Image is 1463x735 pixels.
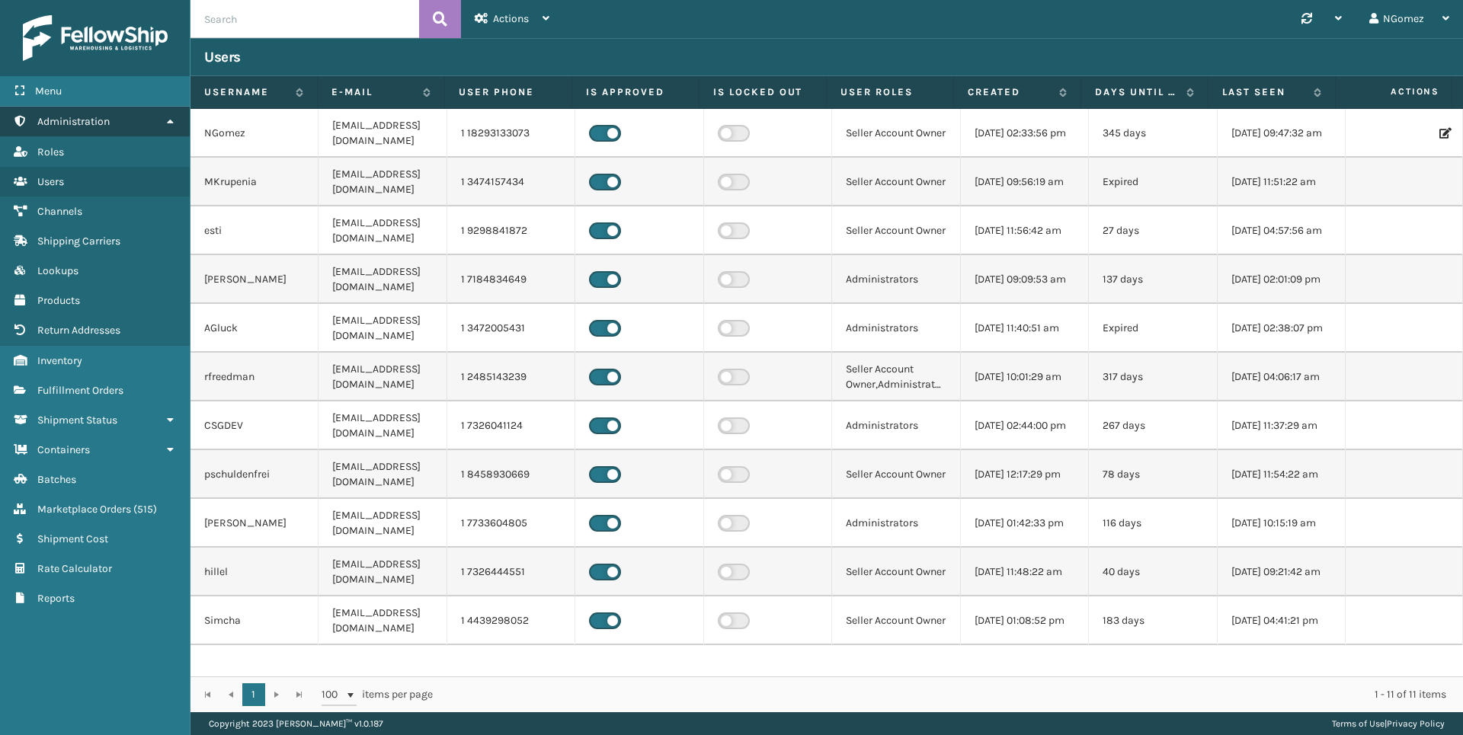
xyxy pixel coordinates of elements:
span: Shipping Carriers [37,235,120,248]
p: Copyright 2023 [PERSON_NAME]™ v 1.0.187 [209,712,383,735]
span: Marketplace Orders [37,503,131,516]
td: Seller Account Owner [832,596,960,645]
label: Is Approved [586,85,685,99]
span: Shipment Cost [37,532,108,545]
td: Expired [1089,304,1217,353]
label: Username [204,85,288,99]
td: [DATE] 02:01:09 pm [1218,255,1346,304]
td: esti [190,206,319,255]
td: [DATE] 11:51:22 am [1218,158,1346,206]
label: Days until password expires [1095,85,1179,99]
td: [EMAIL_ADDRESS][DOMAIN_NAME] [319,548,447,596]
td: [EMAIL_ADDRESS][DOMAIN_NAME] [319,596,447,645]
td: NGomez [190,109,319,158]
td: [EMAIL_ADDRESS][DOMAIN_NAME] [319,255,447,304]
span: Actions [493,12,529,25]
label: E-mail [331,85,415,99]
td: MKrupenia [190,158,319,206]
td: Seller Account Owner,Administrators [832,353,960,401]
td: rfreedman [190,353,319,401]
i: Edit [1439,128,1449,139]
span: Rate Calculator [37,562,112,575]
td: [EMAIL_ADDRESS][DOMAIN_NAME] [319,353,447,401]
td: 1 4439298052 [447,596,575,645]
td: Seller Account Owner [832,206,960,255]
span: Actions [1340,79,1449,104]
a: 1 [242,683,265,706]
td: [EMAIL_ADDRESS][DOMAIN_NAME] [319,158,447,206]
span: Batches [37,473,76,486]
td: [DATE] 02:44:00 pm [961,401,1089,450]
td: [DATE] 10:01:29 am [961,353,1089,401]
td: Administrators [832,499,960,548]
h3: Users [204,48,241,66]
td: 267 days [1089,401,1217,450]
td: [DATE] 02:38:07 pm [1218,304,1346,353]
td: 116 days [1089,499,1217,548]
span: Reports [37,592,75,605]
td: Simcha [190,596,319,645]
td: 78 days [1089,450,1217,499]
td: [EMAIL_ADDRESS][DOMAIN_NAME] [319,206,447,255]
a: Privacy Policy [1387,718,1445,729]
span: Fulfillment Orders [37,384,123,397]
label: Is Locked Out [713,85,812,99]
td: 1 7184834649 [447,255,575,304]
span: Users [37,175,64,188]
td: [DATE] 12:17:29 pm [961,450,1089,499]
td: 1 8458930669 [447,450,575,499]
td: Administrators [832,401,960,450]
td: 1 2485143239 [447,353,575,401]
span: Menu [35,85,62,97]
img: logo [23,15,168,61]
td: [DATE] 04:57:56 am [1218,206,1346,255]
span: ( 515 ) [133,503,157,516]
td: [PERSON_NAME] [190,255,319,304]
td: [DATE] 09:47:32 am [1218,109,1346,158]
td: 183 days [1089,596,1217,645]
td: Administrators [832,255,960,304]
td: [DATE] 09:09:53 am [961,255,1089,304]
td: [EMAIL_ADDRESS][DOMAIN_NAME] [319,450,447,499]
td: [DATE] 01:08:52 pm [961,596,1089,645]
td: 1 7733604805 [447,499,575,548]
td: CSGDEV [190,401,319,450]
td: [DATE] 02:33:56 pm [961,109,1089,158]
td: 1 7326041124 [447,401,575,450]
td: [EMAIL_ADDRESS][DOMAIN_NAME] [319,499,447,548]
td: 1 9298841872 [447,206,575,255]
td: [DATE] 04:41:21 pm [1218,596,1346,645]
td: [PERSON_NAME] [190,499,319,548]
label: Created [968,85,1052,99]
td: 1 18293133073 [447,109,575,158]
td: Seller Account Owner [832,548,960,596]
td: [DATE] 11:37:29 am [1218,401,1346,450]
span: items per page [322,683,433,706]
span: Lookups [37,264,78,277]
td: [DATE] 09:21:42 am [1218,548,1346,596]
div: 1 - 11 of 11 items [454,687,1446,702]
td: [DATE] 10:15:19 am [1218,499,1346,548]
td: [DATE] 11:56:42 am [961,206,1089,255]
div: | [1332,712,1445,735]
span: Inventory [37,354,82,367]
td: 1 7326444551 [447,548,575,596]
span: Shipment Status [37,414,117,427]
span: Administration [37,115,110,128]
span: Containers [37,443,90,456]
td: [DATE] 04:06:17 am [1218,353,1346,401]
td: 1 3474157434 [447,158,575,206]
td: Expired [1089,158,1217,206]
td: [DATE] 11:48:22 am [961,548,1089,596]
span: Products [37,294,80,307]
label: User phone [459,85,558,99]
td: [DATE] 11:40:51 am [961,304,1089,353]
td: Seller Account Owner [832,450,960,499]
td: [DATE] 09:56:19 am [961,158,1089,206]
a: Terms of Use [1332,718,1385,729]
td: Seller Account Owner [832,109,960,158]
td: 27 days [1089,206,1217,255]
td: Administrators [832,304,960,353]
td: [EMAIL_ADDRESS][DOMAIN_NAME] [319,401,447,450]
td: hillel [190,548,319,596]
